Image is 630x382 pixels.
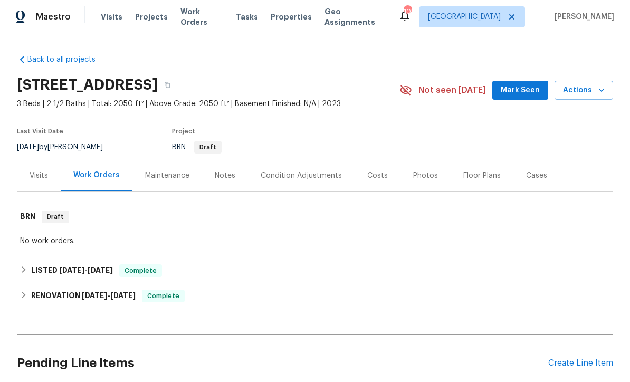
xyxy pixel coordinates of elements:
div: No work orders. [20,236,610,246]
span: Complete [143,291,184,301]
span: Last Visit Date [17,128,63,135]
span: Draft [195,144,221,150]
button: Copy Address [158,75,177,94]
span: [DATE] [110,292,136,299]
div: RENOVATION [DATE]-[DATE]Complete [17,283,613,309]
div: Floor Plans [463,170,501,181]
h2: [STREET_ADDRESS] [17,80,158,90]
span: Complete [120,265,161,276]
div: Notes [215,170,235,181]
div: Create Line Item [548,358,613,368]
span: 3 Beds | 2 1/2 Baths | Total: 2050 ft² | Above Grade: 2050 ft² | Basement Finished: N/A | 2023 [17,99,399,109]
div: Visits [30,170,48,181]
h6: RENOVATION [31,290,136,302]
span: [GEOGRAPHIC_DATA] [428,12,501,22]
span: [DATE] [59,266,84,274]
span: Visits [101,12,122,22]
div: BRN Draft [17,200,613,234]
span: Properties [271,12,312,22]
span: Tasks [236,13,258,21]
button: Actions [555,81,613,100]
span: Maestro [36,12,71,22]
div: Maintenance [145,170,189,181]
span: [DATE] [82,292,107,299]
span: [DATE] [17,144,39,151]
span: Projects [135,12,168,22]
div: Work Orders [73,170,120,180]
div: Condition Adjustments [261,170,342,181]
a: Back to all projects [17,54,118,65]
span: [DATE] [88,266,113,274]
div: Photos [413,170,438,181]
span: Actions [563,84,605,97]
button: Mark Seen [492,81,548,100]
span: Draft [43,212,68,222]
div: Costs [367,170,388,181]
span: - [82,292,136,299]
span: Geo Assignments [324,6,386,27]
div: 105 [404,6,411,17]
span: - [59,266,113,274]
div: Cases [526,170,547,181]
div: LISTED [DATE]-[DATE]Complete [17,258,613,283]
h6: LISTED [31,264,113,277]
span: Not seen [DATE] [418,85,486,96]
span: Work Orders [180,6,223,27]
h6: BRN [20,211,35,223]
span: Mark Seen [501,84,540,97]
div: by [PERSON_NAME] [17,141,116,154]
span: [PERSON_NAME] [550,12,614,22]
span: Project [172,128,195,135]
span: BRN [172,144,222,151]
